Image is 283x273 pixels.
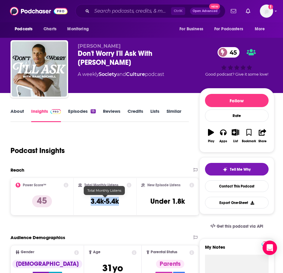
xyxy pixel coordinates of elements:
h3: Under 1.8k [150,197,185,206]
div: Play [208,139,214,143]
h2: Power Score™ [23,183,46,187]
a: InsightsPodchaser Pro [31,108,61,122]
button: open menu [11,23,40,35]
h2: New Episode Listens [147,183,180,187]
img: User Profile [260,4,273,18]
a: Show notifications dropdown [228,6,239,16]
span: Open Advanced [193,10,218,13]
div: Share [258,139,266,143]
button: Bookmark [242,125,256,147]
div: A weekly podcast [78,71,164,78]
div: Open Intercom Messenger [263,241,277,255]
div: Search podcasts, credits, & more... [75,4,225,18]
div: 13 [91,109,95,113]
div: Parents [156,260,184,268]
button: Follow [205,94,269,107]
button: tell me why sparkleTell Me Why [205,163,269,175]
a: Get this podcast via API [206,219,268,234]
button: Apps [217,125,229,147]
span: 45 [224,47,240,58]
span: Podcasts [15,25,32,33]
img: tell me why sparkle [223,167,227,172]
img: Don't Worry I'll Ask With Isaac Rochell [12,41,67,97]
span: New [209,4,220,9]
a: Pro website [262,241,272,246]
span: and [117,71,126,77]
button: Export One-Sheet [205,197,269,208]
label: My Notes [205,244,269,255]
div: 45Good podcast? Give it some love! [199,43,274,80]
button: Open AdvancedNew [190,7,220,15]
a: Culture [126,71,145,77]
button: List [229,125,242,147]
span: Good podcast? Give it some love! [205,72,268,76]
a: Lists [150,108,159,122]
div: [DEMOGRAPHIC_DATA] [12,260,82,268]
svg: Add a profile image [268,4,273,9]
a: Society [99,71,117,77]
span: Monitoring [67,25,89,33]
img: Podchaser - Follow, Share and Rate Podcasts [10,5,68,17]
span: Get this podcast via API [217,224,263,229]
button: Show profile menu [260,4,273,18]
span: Tell Me Why [230,167,251,172]
span: Parental Status [151,250,177,254]
div: Rate [205,109,269,122]
a: Episodes13 [68,108,95,122]
input: Search podcasts, credits, & more... [92,6,171,16]
a: Reviews [103,108,120,122]
h2: Audience Demographics [11,235,65,240]
span: More [255,25,265,33]
h2: Total Monthly Listens [84,183,118,187]
button: open menu [63,23,96,35]
span: For Business [179,25,203,33]
span: Gender [21,250,34,254]
button: open menu [251,23,272,35]
div: Apps [219,139,227,143]
span: Age [93,250,101,254]
a: Show notifications dropdown [243,6,253,16]
a: Similar [167,108,181,122]
a: 45 [218,47,240,58]
button: Play [205,125,217,147]
span: For Podcasters [214,25,243,33]
span: Ctrl K [171,7,185,15]
a: Charts [40,23,60,35]
h2: Reach [11,167,24,173]
h3: 3.4k-5.4k [91,197,119,206]
span: Charts [44,25,56,33]
img: Podchaser Pro [262,241,272,246]
h1: Podcast Insights [11,146,65,155]
button: open menu [210,23,252,35]
p: 45 [32,195,52,207]
button: Share [256,125,269,147]
div: Bookmark [242,139,256,143]
div: List [233,139,238,143]
a: Credits [128,108,143,122]
span: [PERSON_NAME] [78,43,121,49]
span: Total Monthly Listens [87,188,121,193]
span: Logged in as GregKubie [260,4,273,18]
a: About [11,108,24,122]
img: Podchaser Pro [50,109,61,114]
a: Contact This Podcast [205,180,269,192]
button: open menu [175,23,211,35]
